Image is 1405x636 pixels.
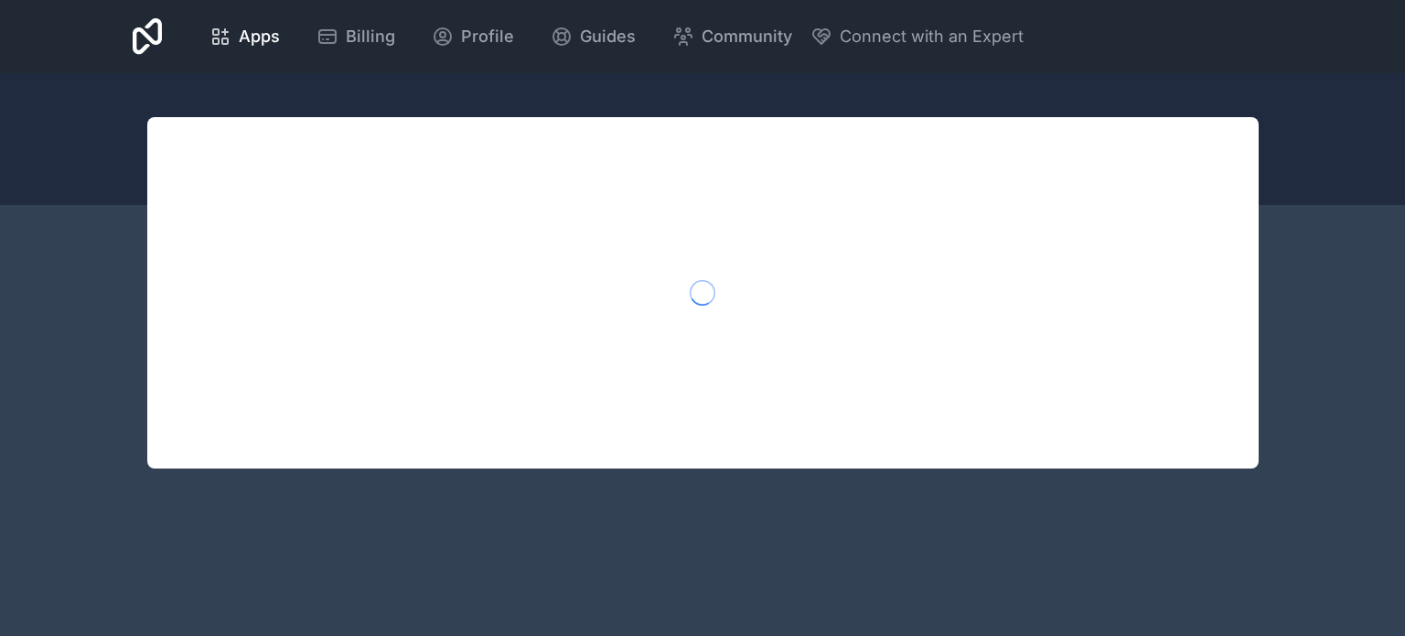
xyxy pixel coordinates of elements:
[840,24,1024,49] span: Connect with an Expert
[239,24,280,49] span: Apps
[580,24,636,49] span: Guides
[417,16,529,57] a: Profile
[810,24,1024,49] button: Connect with an Expert
[346,24,395,49] span: Billing
[461,24,514,49] span: Profile
[536,16,650,57] a: Guides
[302,16,410,57] a: Billing
[195,16,295,57] a: Apps
[702,24,792,49] span: Community
[658,16,807,57] a: Community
